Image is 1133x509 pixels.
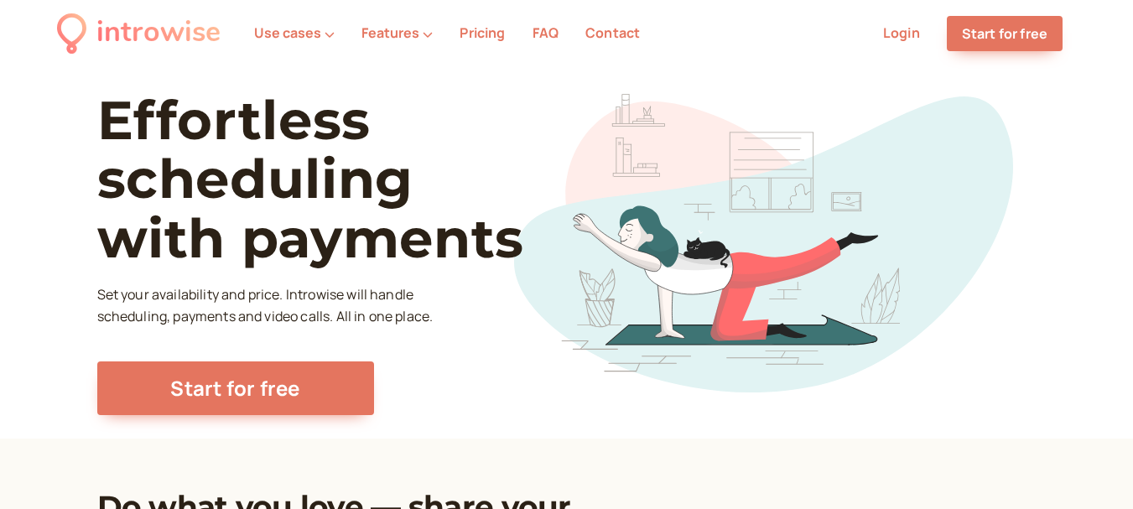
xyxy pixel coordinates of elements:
button: Features [361,25,433,40]
a: Pricing [460,23,505,42]
a: FAQ [533,23,559,42]
button: Use cases [254,25,335,40]
a: Login [883,23,920,42]
h1: Effortless scheduling with payments [97,91,585,267]
a: Contact [585,23,640,42]
div: introwise [96,10,221,56]
a: introwise [57,10,221,56]
a: Start for free [97,361,374,415]
p: Set your availability and price. Introwise will handle scheduling, payments and video calls. All ... [97,284,438,328]
a: Start for free [947,16,1063,51]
